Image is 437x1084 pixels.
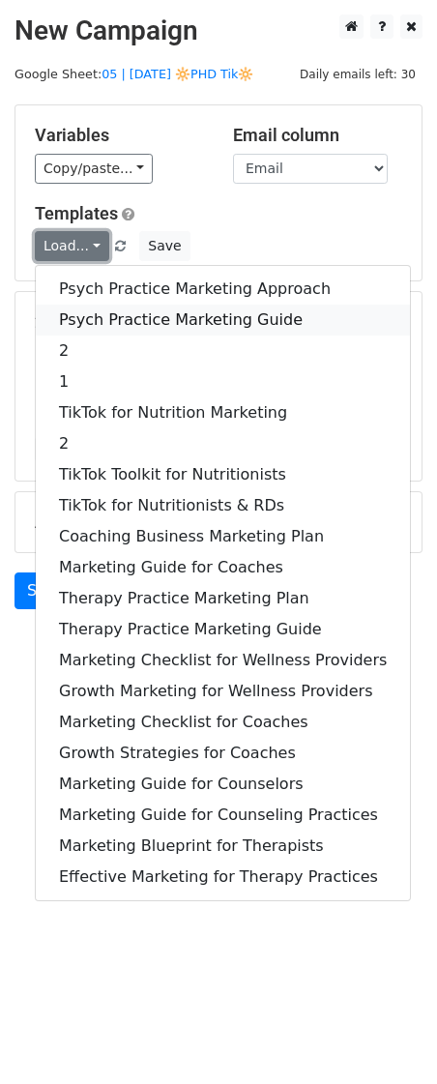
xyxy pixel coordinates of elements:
[233,125,402,146] h5: Email column
[35,231,109,261] a: Load...
[36,676,410,707] a: Growth Marketing for Wellness Providers
[293,67,422,81] a: Daily emails left: 30
[36,738,410,769] a: Growth Strategies for Coaches
[36,707,410,738] a: Marketing Checklist for Coaches
[36,583,410,614] a: Therapy Practice Marketing Plan
[36,305,410,336] a: Psych Practice Marketing Guide
[102,67,253,81] a: 05 | [DATE] 🔆PHD Tik🔆
[36,552,410,583] a: Marketing Guide for Coaches
[36,769,410,800] a: Marketing Guide for Counselors
[35,203,118,223] a: Templates
[35,125,204,146] h5: Variables
[36,614,410,645] a: Therapy Practice Marketing Guide
[36,428,410,459] a: 2
[15,67,253,81] small: Google Sheet:
[15,572,78,609] a: Send
[293,64,422,85] span: Daily emails left: 30
[340,991,437,1084] iframe: Chat Widget
[36,490,410,521] a: TikTok for Nutritionists & RDs
[36,800,410,831] a: Marketing Guide for Counseling Practices
[36,366,410,397] a: 1
[139,231,189,261] button: Save
[36,645,410,676] a: Marketing Checklist for Wellness Providers
[36,459,410,490] a: TikTok Toolkit for Nutritionists
[36,521,410,552] a: Coaching Business Marketing Plan
[36,274,410,305] a: Psych Practice Marketing Approach
[35,154,153,184] a: Copy/paste...
[36,831,410,862] a: Marketing Blueprint for Therapists
[36,862,410,893] a: Effective Marketing for Therapy Practices
[15,15,422,47] h2: New Campaign
[36,336,410,366] a: 2
[36,397,410,428] a: TikTok for Nutrition Marketing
